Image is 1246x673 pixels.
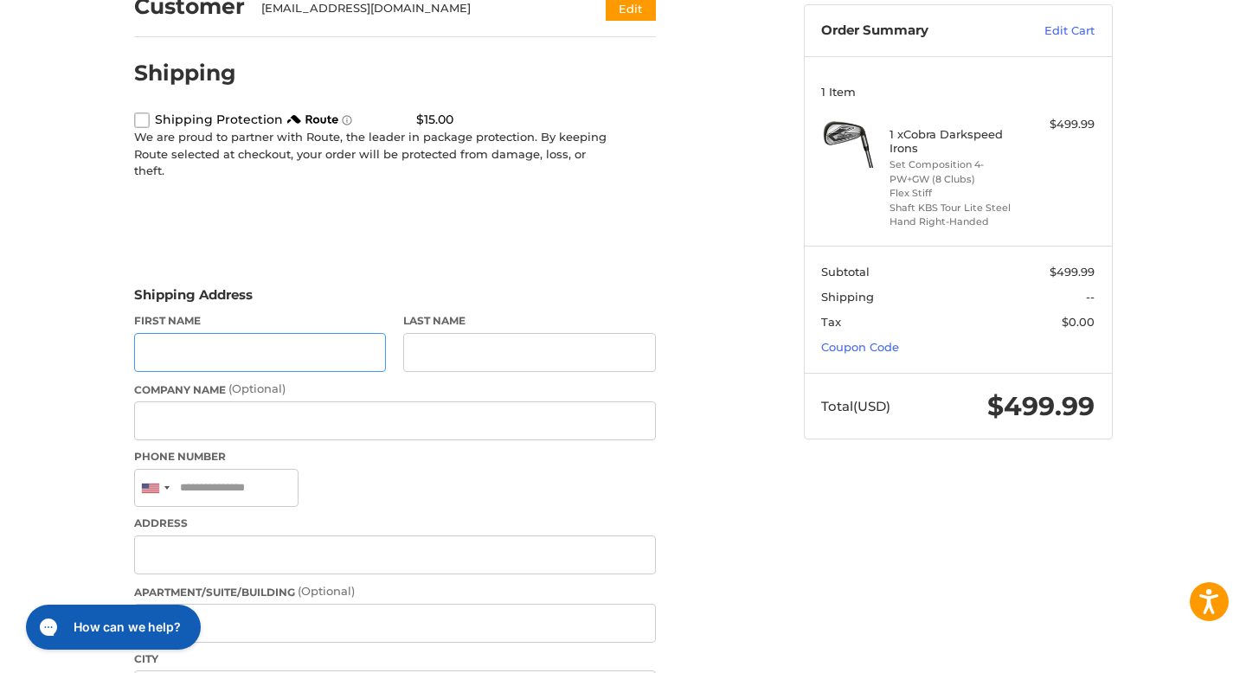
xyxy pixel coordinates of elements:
span: $0.00 [1062,315,1095,329]
span: -- [1086,290,1095,304]
span: We are proud to partner with Route, the leader in package protection. By keeping Route selected a... [134,130,607,177]
small: (Optional) [298,584,355,598]
span: Learn more [342,115,352,125]
label: Last Name [403,313,656,329]
div: route shipping protection selector element [134,102,656,138]
li: Hand Right-Handed [890,215,1022,229]
span: Shipping Protection [155,112,283,127]
h3: 1 Item [821,85,1095,99]
label: City [134,651,656,667]
label: Apartment/Suite/Building [134,583,656,600]
label: First Name [134,313,387,329]
span: $499.99 [987,390,1095,422]
small: (Optional) [228,381,286,395]
a: Coupon Code [821,340,899,354]
h4: 1 x Cobra Darkspeed Irons [890,127,1022,156]
h3: Order Summary [821,22,1007,40]
li: Shaft KBS Tour Lite Steel [890,201,1022,215]
div: $499.99 [1026,116,1095,133]
label: Address [134,516,656,531]
legend: Shipping Address [134,285,253,313]
span: Tax [821,315,841,329]
div: United States: +1 [135,470,175,507]
iframe: Gorgias live chat messenger [17,599,206,656]
span: Subtotal [821,265,870,279]
div: $15.00 [416,111,453,129]
label: Company Name [134,381,656,398]
li: Flex Stiff [890,186,1022,201]
li: Set Composition 4-PW+GW (8 Clubs) [890,157,1022,186]
h2: Shipping [134,60,236,87]
label: Phone Number [134,449,656,465]
span: Shipping [821,290,874,304]
span: Total (USD) [821,398,890,414]
a: Edit Cart [1007,22,1095,40]
span: $499.99 [1050,265,1095,279]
